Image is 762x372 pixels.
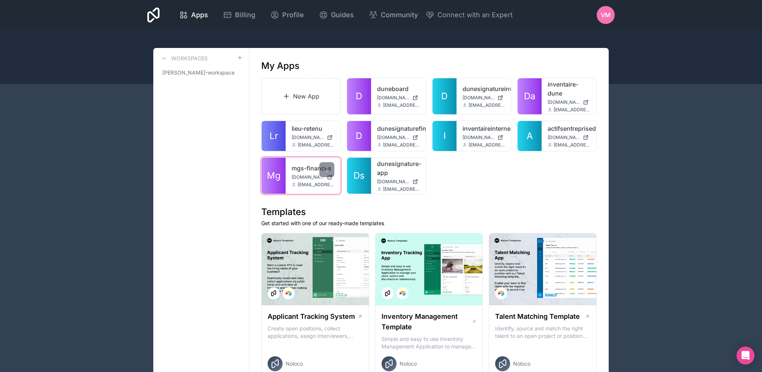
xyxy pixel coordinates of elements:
a: Guides [313,7,360,23]
a: [DOMAIN_NAME] [377,95,420,101]
a: D [347,78,371,114]
a: New App [261,78,341,115]
p: Create open positions, collect applications, assign interviewers, centralise candidate feedback a... [268,325,363,340]
span: [DOMAIN_NAME] [548,99,580,105]
a: D [347,121,371,151]
span: D [441,90,448,102]
span: [EMAIL_ADDRESS][DOMAIN_NAME] [469,142,505,148]
span: [EMAIL_ADDRESS][DOMAIN_NAME] [554,107,590,113]
span: D [356,130,362,142]
h1: Inventory Management Template [382,311,472,332]
span: [EMAIL_ADDRESS][DOMAIN_NAME] [298,142,334,148]
a: actifsentreprisedune [548,124,590,133]
span: [DOMAIN_NAME] [292,134,324,140]
a: [DOMAIN_NAME] [292,134,334,140]
span: [EMAIL_ADDRESS][DOMAIN_NAME] [298,182,334,188]
span: I [443,130,446,142]
a: [DOMAIN_NAME] [377,179,420,185]
span: Guides [331,10,354,20]
span: [EMAIL_ADDRESS][DOMAIN_NAME] [383,186,420,192]
span: [DOMAIN_NAME] [463,95,495,101]
a: Apps [173,7,214,23]
a: [DOMAIN_NAME] [292,174,334,180]
span: [PERSON_NAME]-workspace [162,69,235,76]
img: Airtable Logo [498,290,504,296]
span: Ds [353,170,365,182]
h1: My Apps [261,60,299,72]
a: I [433,121,457,151]
h3: Workspaces [171,55,208,62]
a: Da [518,78,542,114]
a: Community [363,7,424,23]
span: [DOMAIN_NAME] [463,134,495,140]
span: Noloco [513,360,530,368]
span: [EMAIL_ADDRESS][DOMAIN_NAME] [554,142,590,148]
span: D [356,90,362,102]
a: dunesignature-app [377,159,420,177]
a: inventaireinternedunesignature [463,124,505,133]
a: [DOMAIN_NAME] [463,134,505,140]
a: dunesignaturefinance [377,124,420,133]
span: [EMAIL_ADDRESS][DOMAIN_NAME] [383,142,420,148]
a: [DOMAIN_NAME] [377,134,420,140]
a: [DOMAIN_NAME] [548,134,590,140]
span: Noloco [286,360,303,368]
a: inventaire-dune [548,80,590,98]
a: Profile [264,7,310,23]
a: Billing [217,7,261,23]
a: D [433,78,457,114]
span: [EMAIL_ADDRESS][DOMAIN_NAME] [383,102,420,108]
a: Ds [347,158,371,194]
span: VM [601,10,611,19]
a: Lr [262,121,286,151]
span: [DOMAIN_NAME] [548,134,580,140]
a: A [518,121,542,151]
span: [DOMAIN_NAME] [377,179,409,185]
span: Lr [269,130,278,142]
span: Profile [282,10,304,20]
p: Simple and easy to use Inventory Management Application to manage your stock, orders and Manufact... [382,335,477,350]
a: duneboard [377,84,420,93]
span: Da [524,90,535,102]
a: lieu-retenu [292,124,334,133]
span: [EMAIL_ADDRESS][DOMAIN_NAME] [469,102,505,108]
p: Identify, source and match the right talent to an open project or position with our Talent Matchi... [495,325,590,340]
span: [DOMAIN_NAME] [292,174,324,180]
span: Apps [191,10,208,20]
div: Open Intercom Messenger [737,347,755,365]
img: Airtable Logo [286,290,292,296]
a: dunesignatureinventaire [463,84,505,93]
p: Get started with one of our ready-made templates [261,220,597,227]
a: [PERSON_NAME]-workspace [159,66,243,79]
h1: Talent Matching Template [495,311,580,322]
a: mgs-finances [292,164,334,173]
button: Connect with an Expert [425,10,513,20]
span: Billing [235,10,255,20]
h1: Templates [261,206,597,218]
a: [DOMAIN_NAME] [548,99,590,105]
img: Airtable Logo [400,290,406,296]
a: Mg [262,158,286,194]
span: Mg [267,170,281,182]
span: [DOMAIN_NAME] [377,95,409,101]
span: [DOMAIN_NAME] [377,134,409,140]
span: Community [381,10,418,20]
a: [DOMAIN_NAME] [463,95,505,101]
span: Noloco [400,360,417,368]
span: A [527,130,533,142]
a: Workspaces [159,54,208,63]
span: Connect with an Expert [437,10,513,20]
h1: Applicant Tracking System [268,311,355,322]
